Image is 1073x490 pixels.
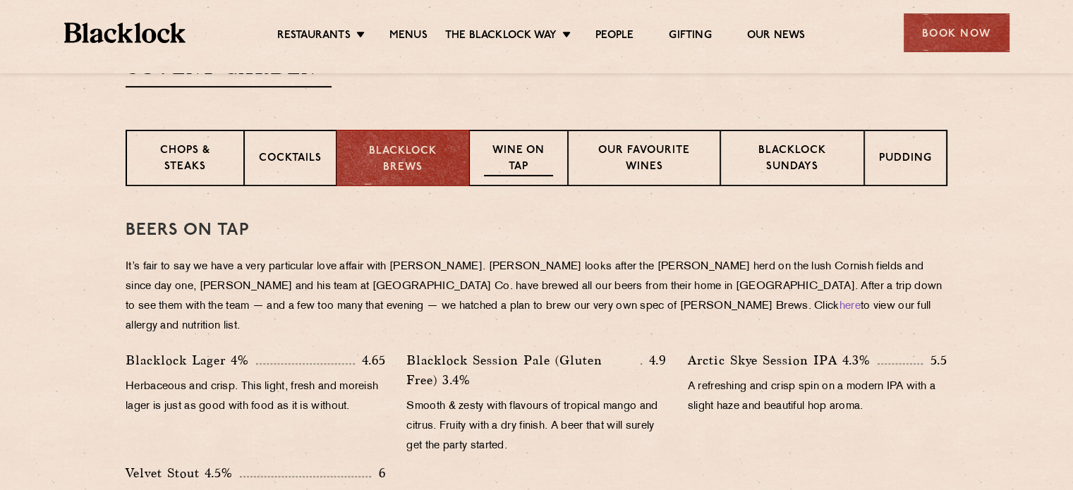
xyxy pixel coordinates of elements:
p: 4.9 [642,351,667,369]
p: 4.65 [355,351,385,369]
a: Menus [389,29,428,44]
a: Gifting [669,29,711,44]
p: Blacklock Brews [351,144,454,176]
p: Blacklock Session Pale (Gluten Free) 3.4% [406,350,641,390]
a: Restaurants [277,29,351,44]
a: Our News [747,29,806,44]
h3: Beers on tap [126,221,947,240]
p: It’s fair to say we have a very particular love affair with [PERSON_NAME]. [PERSON_NAME] looks af... [126,257,947,336]
p: Wine on Tap [484,143,553,176]
p: Pudding [879,151,932,169]
p: Blacklock Sundays [735,143,849,176]
p: Smooth & zesty with flavours of tropical mango and citrus. Fruity with a dry finish. A beer that ... [406,397,666,456]
a: People [595,29,634,44]
p: Our favourite wines [583,143,705,176]
p: Blacklock Lager 4% [126,350,256,370]
p: 5.5 [923,351,947,369]
p: Cocktails [259,151,322,169]
p: Velvet Stout 4.5% [126,463,240,483]
p: 6 [371,464,385,482]
p: Herbaceous and crisp. This light, fresh and moreish lager is just as good with food as it is with... [126,377,385,417]
a: here [839,301,861,312]
div: Book Now [904,13,1010,52]
p: Chops & Steaks [141,143,229,176]
p: Arctic Skye Session IPA 4.3% [688,350,878,370]
a: The Blacklock Way [445,29,557,44]
p: A refreshing and crisp spin on a modern IPA with a slight haze and beautiful hop aroma. [688,377,947,417]
img: BL_Textured_Logo-footer-cropped.svg [64,23,186,43]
